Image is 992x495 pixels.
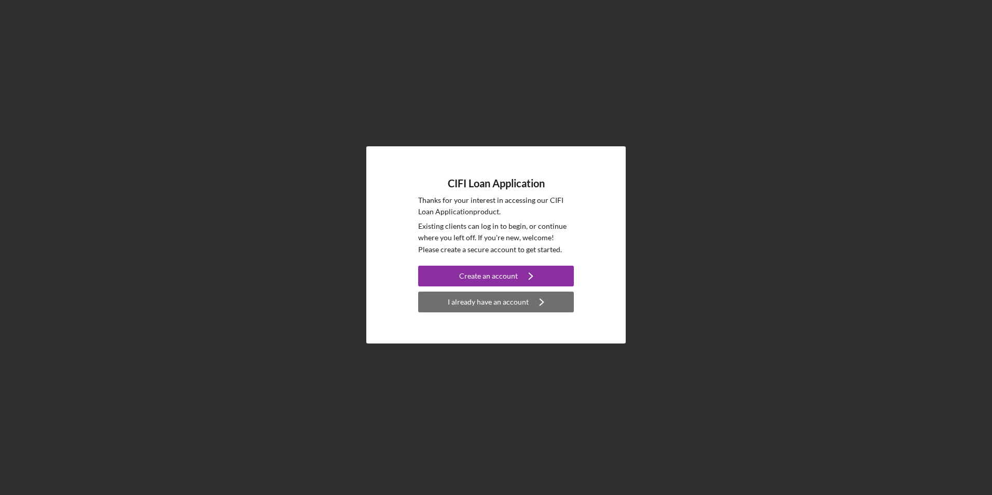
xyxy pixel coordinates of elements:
[459,266,518,286] div: Create an account
[448,177,545,189] h4: CIFI Loan Application
[418,195,574,218] p: Thanks for your interest in accessing our CIFI Loan Application product.
[448,292,529,312] div: I already have an account
[418,221,574,255] p: Existing clients can log in to begin, or continue where you left off. If you're new, welcome! Ple...
[418,266,574,289] a: Create an account
[418,266,574,286] button: Create an account
[418,292,574,312] button: I already have an account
